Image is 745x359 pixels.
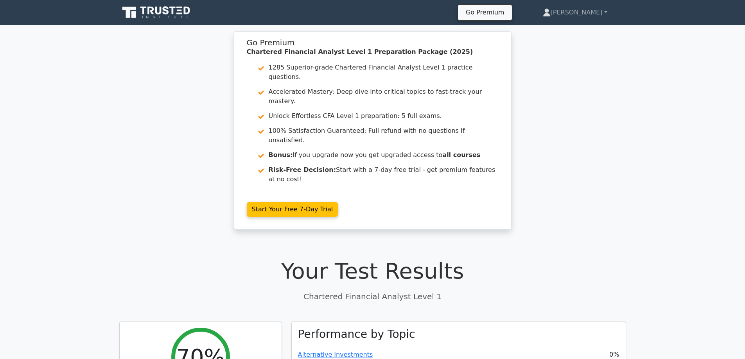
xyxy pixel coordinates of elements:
h1: Your Test Results [119,258,626,284]
h3: Performance by Topic [298,328,415,341]
a: Start Your Free 7-Day Trial [247,202,338,217]
p: Chartered Financial Analyst Level 1 [119,291,626,302]
a: [PERSON_NAME] [524,5,626,20]
a: Alternative Investments [298,351,373,358]
a: Go Premium [461,7,509,18]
